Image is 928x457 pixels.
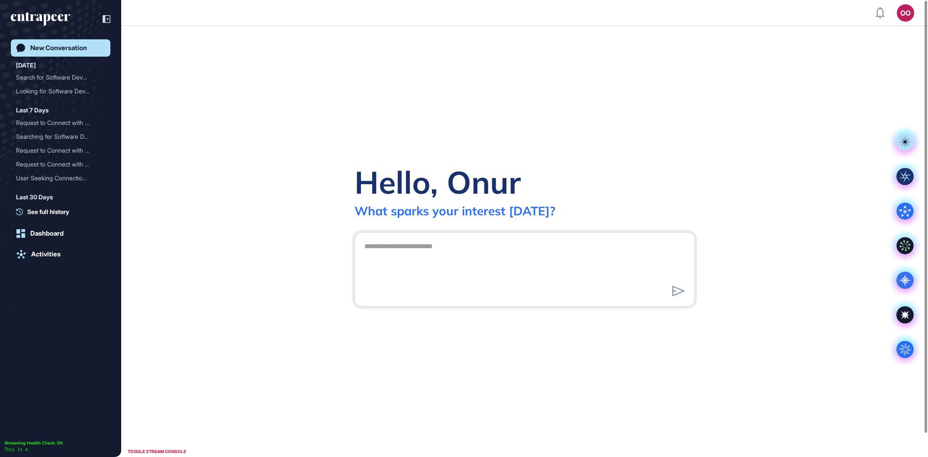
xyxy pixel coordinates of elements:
[31,250,61,258] div: Activities
[16,171,105,185] div: User Seeking Connection to Hunter
[16,84,98,98] div: Looking for Software Deve...
[11,246,110,263] a: Activities
[30,44,87,52] div: New Conversation
[16,130,98,144] div: Searching for Software De...
[27,207,69,216] span: See full history
[354,203,555,218] div: What sparks your interest [DATE]?
[16,116,105,130] div: Request to Connect with Hunter
[897,4,914,22] button: OO
[354,163,521,201] div: Hello, Onur
[11,225,110,242] a: Dashboard
[16,70,105,84] div: Search for Software Developers with Banking or Finance Experience in Turkiye (Max 5 Years Experie...
[11,39,110,57] a: New Conversation
[16,116,98,130] div: Request to Connect with H...
[16,157,98,171] div: Request to Connect with H...
[126,446,188,457] div: TOGGLE STREAM CONSOLE
[16,144,98,157] div: Request to Connect with H...
[16,70,98,84] div: Search for Software Devel...
[16,105,48,115] div: Last 7 Days
[16,144,105,157] div: Request to Connect with Hunter
[11,12,70,26] div: entrapeer-logo
[16,171,98,185] div: User Seeking Connection t...
[30,230,64,237] div: Dashboard
[16,192,53,202] div: Last 30 Days
[16,84,105,98] div: Looking for Software Developers with Banking or Finance Experience in Turkiye (Max 5 Years)
[16,207,110,216] a: See full history
[16,157,105,171] div: Request to Connect with Hunter
[16,60,36,70] div: [DATE]
[16,130,105,144] div: Searching for Software Developers with Banking or Finance Experience in Turkiye (Max 5 Years Expe...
